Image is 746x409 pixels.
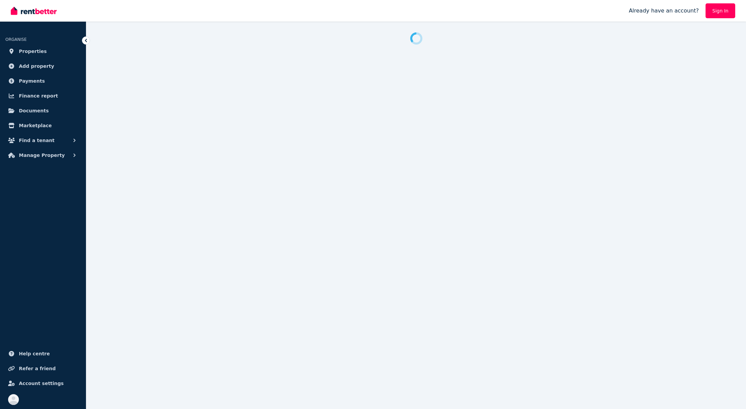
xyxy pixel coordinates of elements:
[19,364,56,373] span: Refer a friend
[5,148,81,162] button: Manage Property
[5,104,81,117] a: Documents
[629,7,699,15] span: Already have an account?
[19,77,45,85] span: Payments
[5,74,81,88] a: Payments
[5,45,81,58] a: Properties
[19,151,65,159] span: Manage Property
[5,89,81,103] a: Finance report
[706,3,735,18] a: Sign In
[19,136,55,144] span: Find a tenant
[11,6,57,16] img: RentBetter
[5,377,81,390] a: Account settings
[19,350,50,358] span: Help centre
[5,362,81,375] a: Refer a friend
[5,37,27,42] span: ORGANISE
[19,47,47,55] span: Properties
[5,119,81,132] a: Marketplace
[19,62,54,70] span: Add property
[19,107,49,115] span: Documents
[5,347,81,360] a: Help centre
[19,92,58,100] span: Finance report
[5,59,81,73] a: Add property
[5,134,81,147] button: Find a tenant
[19,379,64,387] span: Account settings
[19,121,52,130] span: Marketplace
